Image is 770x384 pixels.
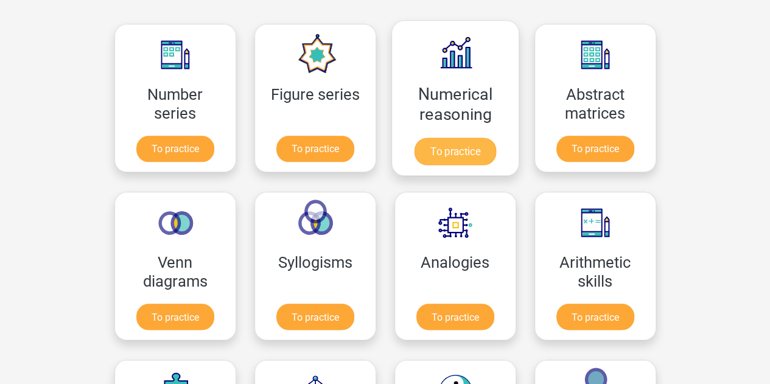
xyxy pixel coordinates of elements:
[136,304,214,330] a: To practice
[556,304,634,330] a: To practice
[556,136,634,162] a: To practice
[276,304,354,330] a: To practice
[276,136,354,162] a: To practice
[414,138,495,165] a: To practice
[136,136,214,162] a: To practice
[416,304,494,330] a: To practice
